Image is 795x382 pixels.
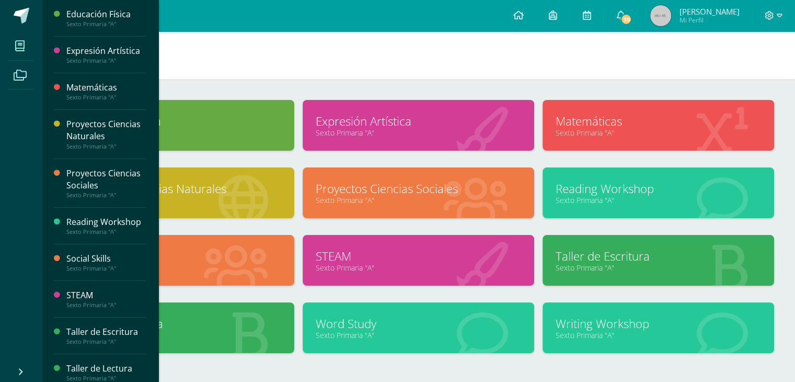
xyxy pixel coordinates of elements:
[679,6,739,17] span: [PERSON_NAME]
[76,113,281,129] a: Educación Física
[66,167,146,192] div: Proyectos Ciencias Sociales
[66,192,146,199] div: Sexto Primaria "A"
[66,338,146,345] div: Sexto Primaria "A"
[556,263,761,273] a: Sexto Primaria "A"
[76,181,281,197] a: Proyectos Ciencias Naturales
[66,289,146,301] div: STEAM
[76,330,281,340] a: Sexto Primaria "A"
[316,181,521,197] a: Proyectos Ciencias Sociales
[76,263,281,273] a: Sexto Primaria "A"
[66,326,146,345] a: Taller de EscrituraSexto Primaria "A"
[66,45,146,64] a: Expresión ArtísticaSexto Primaria "A"
[66,363,146,375] div: Taller de Lectura
[66,301,146,309] div: Sexto Primaria "A"
[66,20,146,28] div: Sexto Primaria "A"
[66,253,146,265] div: Social Skills
[76,128,281,138] a: Sexto Primaria "A"
[679,16,739,25] span: Mi Perfil
[66,216,146,228] div: Reading Workshop
[66,118,146,150] a: Proyectos Ciencias NaturalesSexto Primaria "A"
[316,128,521,138] a: Sexto Primaria "A"
[76,195,281,205] a: Sexto Primaria "A"
[556,181,761,197] a: Reading Workshop
[66,94,146,101] div: Sexto Primaria "A"
[316,113,521,129] a: Expresión Artística
[650,5,671,26] img: 45x45
[66,253,146,272] a: Social SkillsSexto Primaria "A"
[316,263,521,273] a: Sexto Primaria "A"
[620,14,632,25] span: 39
[66,216,146,235] a: Reading WorkshopSexto Primaria "A"
[66,57,146,64] div: Sexto Primaria "A"
[556,128,761,138] a: Sexto Primaria "A"
[66,82,146,94] div: Matemáticas
[76,248,281,264] a: Social Skills
[556,316,761,332] a: Writing Workshop
[66,8,146,28] a: Educación FísicaSexto Primaria "A"
[316,195,521,205] a: Sexto Primaria "A"
[66,363,146,382] a: Taller de LecturaSexto Primaria "A"
[66,118,146,142] div: Proyectos Ciencias Naturales
[66,45,146,57] div: Expresión Artística
[316,330,521,340] a: Sexto Primaria "A"
[316,248,521,264] a: STEAM
[66,375,146,382] div: Sexto Primaria "A"
[556,330,761,340] a: Sexto Primaria "A"
[556,248,761,264] a: Taller de Escritura
[556,113,761,129] a: Matemáticas
[66,8,146,20] div: Educación Física
[66,143,146,150] div: Sexto Primaria "A"
[66,167,146,199] a: Proyectos Ciencias SocialesSexto Primaria "A"
[556,195,761,205] a: Sexto Primaria "A"
[66,289,146,309] a: STEAMSexto Primaria "A"
[66,326,146,338] div: Taller de Escritura
[76,316,281,332] a: Taller de Lectura
[66,228,146,235] div: Sexto Primaria "A"
[66,82,146,101] a: MatemáticasSexto Primaria "A"
[66,265,146,272] div: Sexto Primaria "A"
[316,316,521,332] a: Word Study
